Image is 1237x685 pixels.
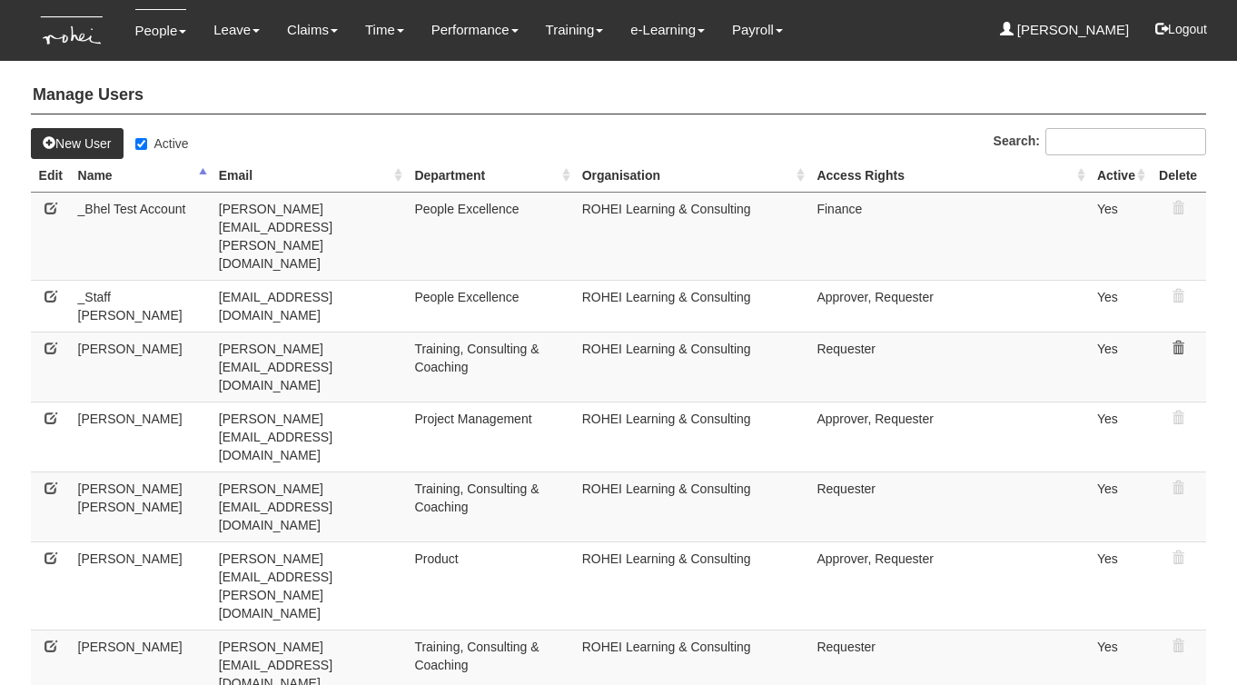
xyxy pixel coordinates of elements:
td: Yes [1090,472,1150,541]
td: Product [407,541,574,630]
a: Claims [287,9,338,51]
td: Yes [1090,402,1150,472]
td: Yes [1090,280,1150,332]
td: [PERSON_NAME] [PERSON_NAME] [71,472,212,541]
th: Edit [31,159,70,193]
th: Delete [1150,159,1206,193]
td: _Staff [PERSON_NAME] [71,280,212,332]
a: Payroll [732,9,783,51]
td: ROHEI Learning & Consulting [575,541,810,630]
td: ROHEI Learning & Consulting [575,280,810,332]
td: People Excellence [407,280,574,332]
td: ROHEI Learning & Consulting [575,332,810,402]
td: Approver, Requester [809,541,1089,630]
td: Yes [1090,541,1150,630]
td: ROHEI Learning & Consulting [575,192,810,280]
td: Yes [1090,332,1150,402]
td: [PERSON_NAME][EMAIL_ADDRESS][DOMAIN_NAME] [212,332,408,402]
td: [PERSON_NAME][EMAIL_ADDRESS][DOMAIN_NAME] [212,402,408,472]
td: [PERSON_NAME] [71,332,212,402]
a: Leave [213,9,260,51]
input: Active [135,138,147,150]
td: Finance [809,192,1089,280]
td: [PERSON_NAME] [71,402,212,472]
th: Name: activate to sort column descending [71,159,212,193]
td: Approver, Requester [809,402,1089,472]
label: Active [135,134,188,153]
td: Yes [1090,192,1150,280]
td: Training, Consulting & Coaching [407,332,574,402]
a: Training [546,9,604,51]
td: [PERSON_NAME][EMAIL_ADDRESS][DOMAIN_NAME] [212,472,408,541]
td: [PERSON_NAME][EMAIL_ADDRESS][PERSON_NAME][DOMAIN_NAME] [212,541,408,630]
td: [PERSON_NAME] [71,541,212,630]
a: e-Learning [630,9,705,51]
th: Organisation: activate to sort column ascending [575,159,810,193]
th: Access Rights: activate to sort column ascending [809,159,1089,193]
th: Active: activate to sort column ascending [1090,159,1150,193]
td: Approver, Requester [809,280,1089,332]
a: Performance [431,9,519,51]
td: Training, Consulting & Coaching [407,472,574,541]
td: [EMAIL_ADDRESS][DOMAIN_NAME] [212,280,408,332]
a: [PERSON_NAME] [1000,9,1130,51]
label: Search: [994,128,1206,155]
td: People Excellence [407,192,574,280]
td: [PERSON_NAME][EMAIL_ADDRESS][PERSON_NAME][DOMAIN_NAME] [212,192,408,280]
input: Search: [1045,128,1206,155]
td: Requester [809,332,1089,402]
a: New User [31,128,123,159]
td: _Bhel Test Account [71,192,212,280]
th: Department: activate to sort column ascending [407,159,574,193]
td: ROHEI Learning & Consulting [575,402,810,472]
td: Project Management [407,402,574,472]
button: Logout [1143,7,1220,51]
a: Time [365,9,404,51]
h4: Manage Users [31,77,1206,114]
th: Email: activate to sort column ascending [212,159,408,193]
td: ROHEI Learning & Consulting [575,472,810,541]
a: People [135,9,187,52]
td: Requester [809,472,1089,541]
